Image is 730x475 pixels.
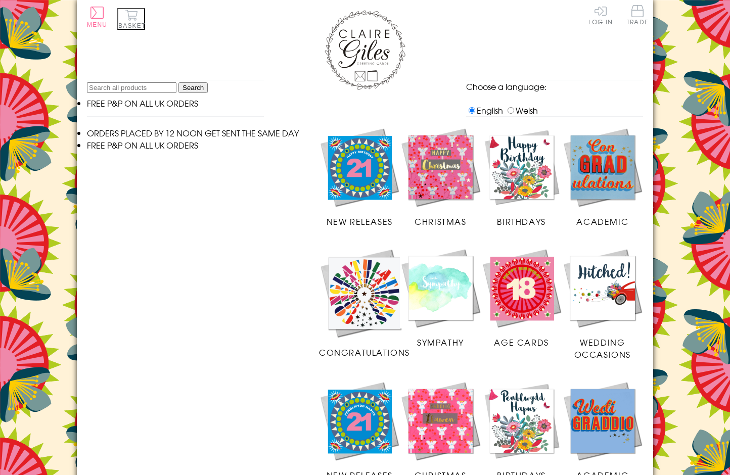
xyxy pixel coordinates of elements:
a: Academic [562,127,643,227]
span: FREE P&P ON ALL UK ORDERS [87,139,198,151]
a: Age Cards [481,248,562,348]
span: Menu [87,21,107,28]
span: Trade [627,5,648,25]
a: Congratulations [319,248,410,358]
a: Sympathy [400,248,481,348]
a: Trade [627,5,648,27]
input: Search all products [87,82,176,93]
p: Choose a language: [466,80,643,92]
a: New Releases [319,127,400,227]
button: Menu [87,7,107,28]
label: English [466,104,503,116]
span: New Releases [327,215,393,227]
input: Search [178,82,208,93]
label: Welsh [505,104,538,116]
span: Sympathy [417,336,464,348]
a: Wedding Occasions [562,248,643,360]
button: Basket [117,8,145,30]
input: Welsh [508,107,514,114]
a: Christmas [400,127,481,227]
span: Wedding Occasions [574,336,631,360]
a: Log In [588,5,613,25]
span: Congratulations [319,346,410,358]
span: Academic [576,215,628,227]
span: ORDERS PLACED BY 12 NOON GET SENT THE SAME DAY [87,127,299,139]
span: Birthdays [497,215,545,227]
span: Age Cards [494,336,549,348]
input: English [469,107,475,114]
img: Claire Giles Greetings Cards [325,10,405,90]
span: Christmas [415,215,466,227]
a: Birthdays [481,127,562,227]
